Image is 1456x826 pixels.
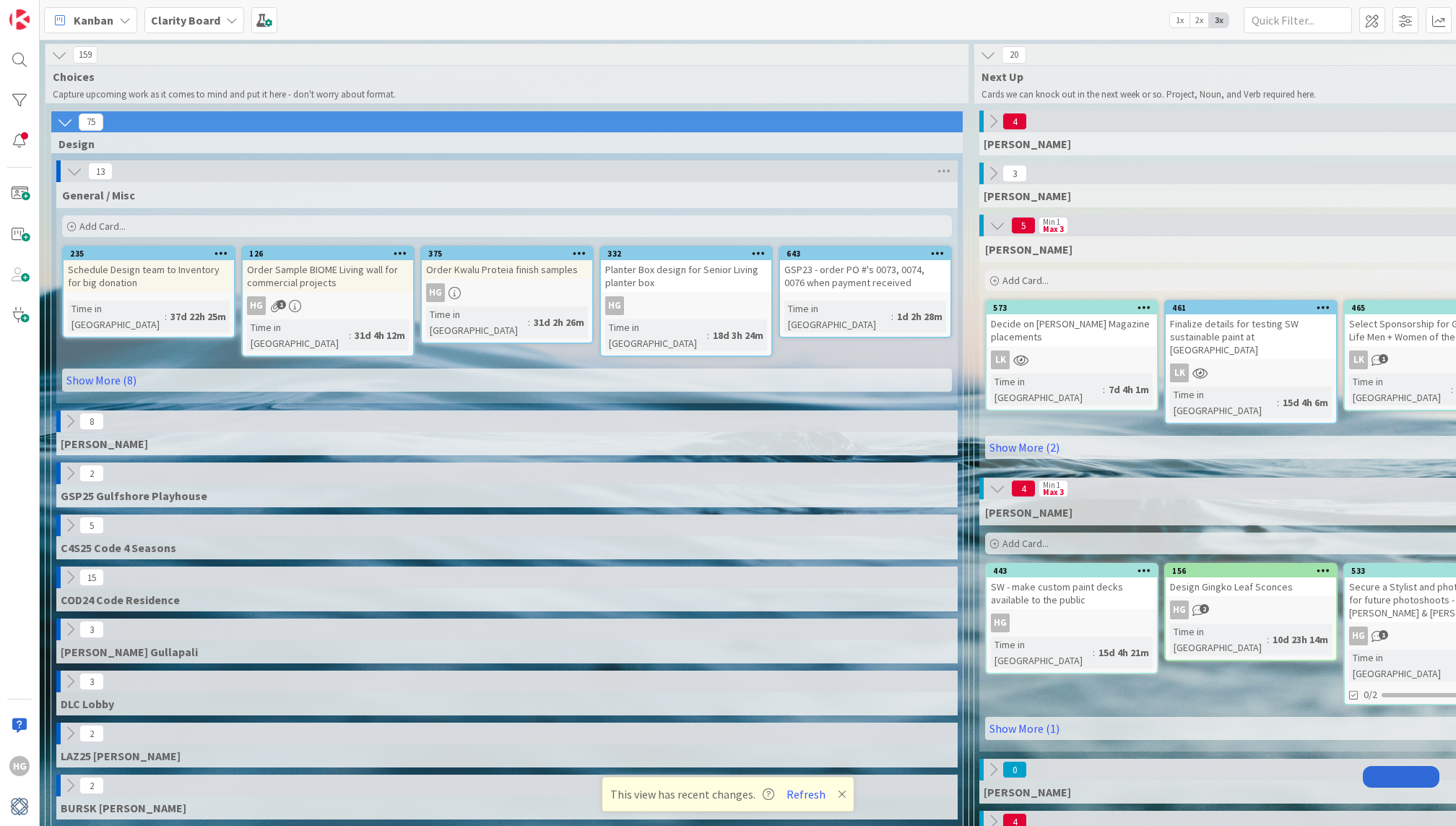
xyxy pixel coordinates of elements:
div: 15d 4h 21m [1095,645,1153,661]
div: 461 [1166,301,1336,314]
div: Max 3 [1043,225,1064,233]
div: Time in [GEOGRAPHIC_DATA] [1170,387,1277,418]
span: 4 [1011,480,1036,497]
div: 443SW - make custom paint decks available to the public [987,564,1157,609]
div: 643GSP23 - order PO #'s 0073, 0074, 0076 when payment received [780,247,950,292]
div: 37d 22h 25m [167,309,230,324]
div: 126 [243,247,413,260]
span: Add Card... [1002,537,1049,550]
span: Hannah [985,505,1072,520]
span: C4S25 Code 4 Seasons [61,541,176,555]
span: Choices [53,69,950,84]
div: HG [1349,627,1368,645]
div: 332 [607,249,771,259]
div: 461Finalize details for testing SW sustainable paint at [GEOGRAPHIC_DATA] [1166,301,1336,359]
p: Capture upcoming work as it comes to mind and put it here - don't worry about format. [53,89,940,100]
div: Time in [GEOGRAPHIC_DATA] [1349,374,1451,405]
span: 0 [1002,761,1027,778]
span: LAZ25 Lazzaro [61,749,181,763]
div: 643 [786,249,950,259]
div: 156 [1166,564,1336,577]
span: BURSK Bursky [61,801,186,815]
div: Order Sample BIOME Living wall for commercial projects [243,260,413,292]
span: 3x [1209,13,1228,27]
div: 573 [987,301,1157,314]
div: 10d 23h 14m [1269,632,1332,648]
span: 4 [1002,113,1027,130]
a: Show More (8) [62,369,952,392]
div: Time in [GEOGRAPHIC_DATA] [991,637,1093,668]
div: LK [1170,363,1189,382]
span: 5 [79,517,104,534]
div: Schedule Design team to Inventory for big donation [64,260,234,292]
span: GULLA Gullapali [61,645,198,659]
div: 15d 4h 6m [1279,395,1332,410]
div: 235Schedule Design team to Inventory for big donation [64,247,234,292]
span: 1x [1170,13,1189,27]
img: avatar [9,796,30,817]
span: Lisa T. [984,189,1071,203]
span: : [528,314,530,330]
span: MCMIL McMillon [61,436,148,451]
div: HG [601,296,771,315]
div: Max 3 [1043,489,1064,496]
div: Min 1 [1043,481,1060,489]
span: 2 [1200,604,1209,614]
input: Quick Filter... [1244,7,1352,33]
span: 3 [79,621,104,638]
span: Design [58,137,945,151]
div: Planter Box design for Senior Living planter box [601,260,771,292]
div: GSP23 - order PO #'s 0073, 0074, 0076 when payment received [780,260,950,292]
div: 126Order Sample BIOME Living wall for commercial projects [243,247,413,292]
div: LK [1166,363,1336,382]
div: Finalize details for testing SW sustainable paint at [GEOGRAPHIC_DATA] [1166,314,1336,359]
div: Order Kwalu Proteia finish samples [422,260,592,279]
div: Time in [GEOGRAPHIC_DATA] [1170,624,1267,655]
span: General / Misc [62,188,135,202]
span: COD24 Code Residence [61,593,180,607]
div: SW - make custom paint decks available to the public [987,577,1157,609]
div: 332Planter Box design for Senior Living planter box [601,247,771,292]
span: GSP25 Gulfshore Playhouse [61,489,207,503]
div: 7d 4h 1m [1105,382,1153,397]
span: : [1451,382,1453,397]
div: 643 [780,247,950,260]
span: 1 [277,300,286,309]
div: Decide on [PERSON_NAME] Magazine placements [987,314,1157,346]
div: HG [987,614,1157,632]
div: Time in [GEOGRAPHIC_DATA] [426,306,528,338]
span: 0/2 [1364,687,1377,702]
div: HG [1166,601,1336,619]
span: Kanban [74,12,113,29]
span: Add Card... [1002,274,1049,287]
div: Min 1 [1043,218,1060,225]
button: Refresh [781,785,831,804]
div: 18d 3h 24m [709,327,767,343]
div: 235 [64,247,234,260]
span: 5 [1011,217,1036,234]
div: 375Order Kwalu Proteia finish samples [422,247,592,279]
span: Philip [984,785,1071,799]
div: HG [247,296,266,315]
span: 1 [1379,630,1388,640]
span: 3 [79,673,104,690]
span: : [1267,632,1269,648]
div: 443 [987,564,1157,577]
div: Time in [GEOGRAPHIC_DATA] [605,319,707,351]
div: LK [987,350,1157,369]
div: HG [1170,601,1189,619]
span: 2 [79,725,104,742]
span: 2 [79,777,104,794]
div: Time in [GEOGRAPHIC_DATA] [784,301,891,332]
span: 2x [1189,13,1209,27]
span: 8 [79,413,104,430]
span: 2 [79,465,104,482]
div: Time in [GEOGRAPHIC_DATA] [247,319,349,351]
div: Time in [GEOGRAPHIC_DATA] [991,374,1103,405]
img: Visit kanbanzone.com [9,9,30,30]
div: 375 [422,247,592,260]
span: DLC Lobby [61,697,114,711]
span: Add Card... [79,220,126,233]
div: 31d 4h 12m [351,327,409,343]
div: Time in [GEOGRAPHIC_DATA] [1349,650,1456,681]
